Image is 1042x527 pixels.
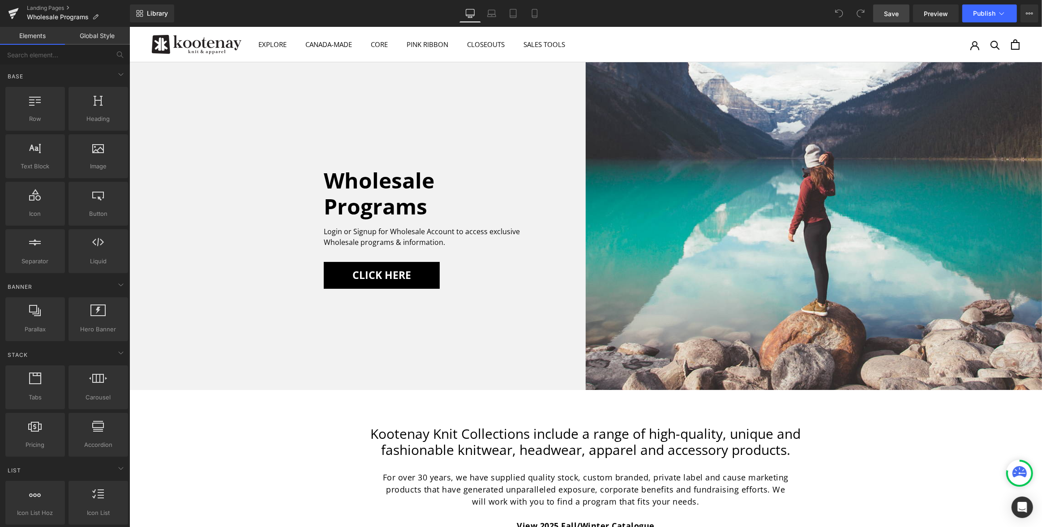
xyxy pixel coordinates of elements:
span: Icon List [71,508,125,518]
span: Carousel [71,393,125,402]
nav: Main navigation [129,12,436,23]
a: CANADA-MADECANADA-MADE [176,13,223,22]
button: Redo [852,4,870,22]
span: Wholesale Programs [27,13,89,21]
a: Tablet [502,4,524,22]
span: Accordion [71,440,125,450]
h1: Kootenay Knit Collections include a range of high-quality, unique and fashionable knitwear, headw... [241,399,672,431]
a: Preview [913,4,959,22]
span: Separator [8,257,62,266]
span: Base [7,72,24,81]
span: Banner [7,283,33,291]
a: Desktop [459,4,481,22]
span: Liquid [71,257,125,266]
span: Publish [973,10,995,17]
img: Kootenay Knit & Apparel [22,8,112,27]
a: Global Style [65,27,130,45]
a: SALES TOOLSSALES TOOLS [394,13,436,22]
span: Parallax [8,325,62,334]
span: Row [8,114,62,124]
button: More [1021,4,1038,22]
a: Laptop [481,4,502,22]
span: Icon [8,209,62,219]
a: CLICK HERE [194,235,310,262]
a: CORE [241,13,258,22]
span: Preview [924,9,948,18]
button: Undo [830,4,848,22]
p: Login or Signup for Wholesale Account to access exclusive Wholesale programs & information. [194,199,405,221]
a: CLOSEOUTS [338,13,375,22]
a: PINK RIBBONPINK RIBBON [277,13,319,22]
span: Text Block [8,162,62,171]
span: CLICK HERE [223,240,282,257]
p: For over 30 years, we have supplied quality stock, custom branded, private label and cause market... [252,445,660,481]
span: Stack [7,351,29,359]
span: Tabs [8,393,62,402]
a: Search [861,13,870,22]
a: Mobile [524,4,545,22]
span: Hero Banner [71,325,125,334]
a: View 2025 Fall/Winter Catalogue [387,493,525,504]
span: List [7,466,22,475]
div: Open Intercom Messenger [1012,497,1033,518]
span: Save [884,9,899,18]
a: Open cart [882,13,890,23]
span: Icon List Hoz [8,508,62,518]
span: Pricing [8,440,62,450]
h2: Wholesale Programs [194,141,405,192]
a: EXPLOREEXPLORE [129,13,157,22]
a: Landing Pages [27,4,130,12]
button: Publish [962,4,1017,22]
span: Button [71,209,125,219]
a: New Library [130,4,174,22]
span: Image [71,162,125,171]
span: Heading [71,114,125,124]
span: Library [147,9,168,17]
